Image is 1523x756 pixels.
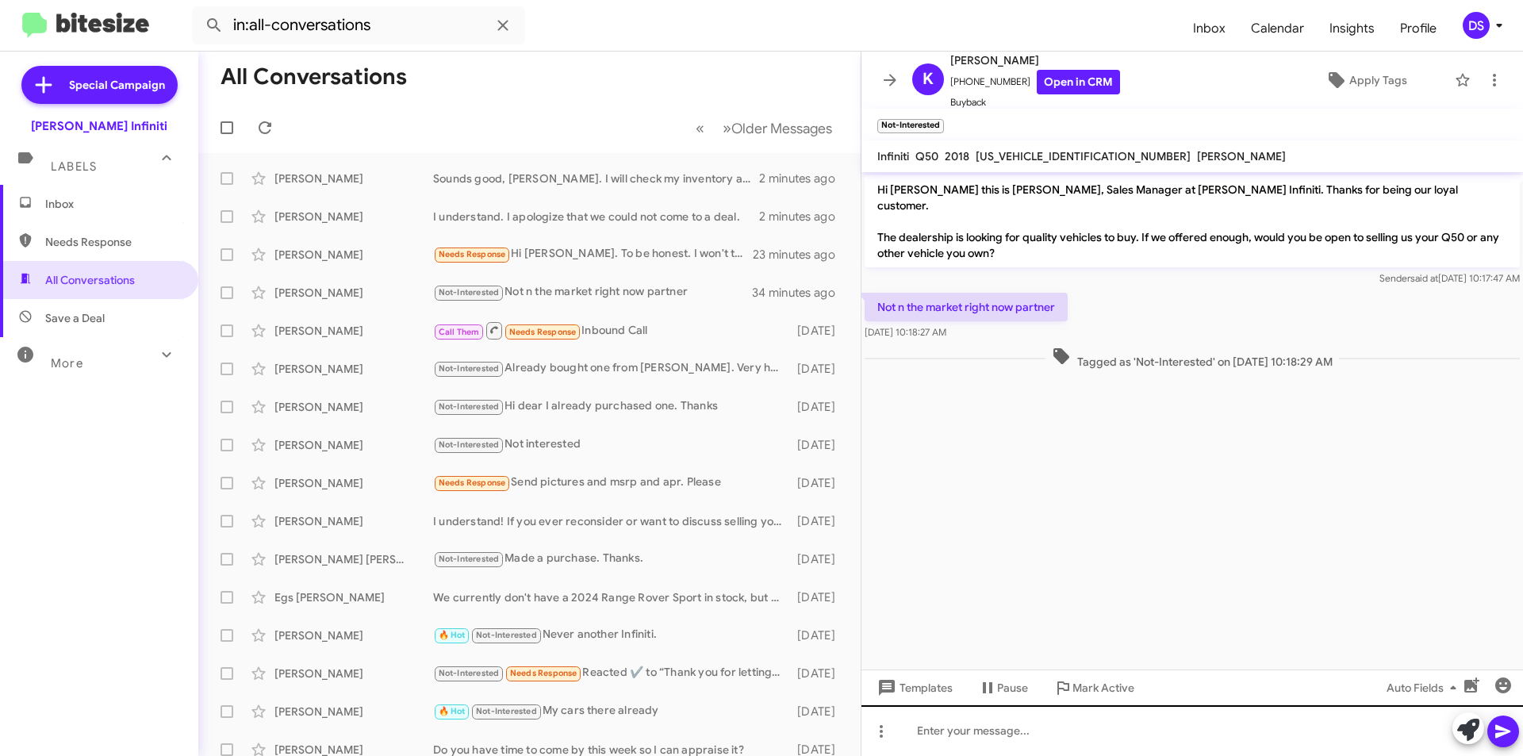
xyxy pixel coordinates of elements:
span: Not-Interested [439,439,500,450]
span: Not-Interested [476,706,537,716]
p: Not n the market right now partner [865,293,1068,321]
a: Profile [1387,6,1449,52]
span: Q50 [915,149,938,163]
div: 23 minutes ago [753,247,848,263]
div: [PERSON_NAME] [274,171,433,186]
button: Mark Active [1041,673,1147,702]
div: [PERSON_NAME] [274,285,433,301]
button: Apply Tags [1284,66,1447,94]
div: My cars there already [433,702,789,720]
span: 🔥 Hot [439,630,466,640]
div: [PERSON_NAME] [274,323,433,339]
div: Not n the market right now partner [433,283,753,301]
span: Needs Response [439,249,506,259]
div: [PERSON_NAME] [274,209,433,224]
span: [PERSON_NAME] [950,51,1120,70]
a: Open in CRM [1037,70,1120,94]
span: Inbox [45,196,180,212]
span: [PHONE_NUMBER] [950,70,1120,94]
span: Not-Interested [439,287,500,297]
div: Made a purchase. Thanks. [433,550,789,568]
span: Auto Fields [1387,673,1463,702]
p: Hi [PERSON_NAME] this is [PERSON_NAME], Sales Manager at [PERSON_NAME] Infiniti. Thanks for being... [865,175,1520,267]
div: [DATE] [789,704,848,720]
div: Not interested [433,436,789,454]
a: Inbox [1180,6,1238,52]
span: Buyback [950,94,1120,110]
span: Call Them [439,327,480,337]
span: [US_VEHICLE_IDENTIFICATION_NUMBER] [976,149,1191,163]
span: Not-Interested [439,363,500,374]
div: 2 minutes ago [759,209,848,224]
div: [DATE] [789,666,848,681]
div: Sounds good, [PERSON_NAME]. I will check my inventory and see if there is anything like that. [433,171,759,186]
div: 2 minutes ago [759,171,848,186]
span: Labels [51,159,97,174]
span: « [696,118,704,138]
span: Not-Interested [439,668,500,678]
div: [PERSON_NAME] [274,247,433,263]
span: Templates [874,673,953,702]
div: Never another Infiniti. [433,626,789,644]
div: [PERSON_NAME] [274,666,433,681]
div: [DATE] [789,475,848,491]
span: 🔥 Hot [439,706,466,716]
a: Calendar [1238,6,1317,52]
h1: All Conversations [221,64,407,90]
div: [DATE] [789,437,848,453]
div: DS [1463,12,1490,39]
button: Auto Fields [1374,673,1475,702]
div: We currently don't have a 2024 Range Rover Sport in stock, but I can help you find one. Would you... [433,589,789,605]
div: Egs [PERSON_NAME] [274,589,433,605]
div: Reacted ✔️ to “Thank you for letting us know! If you have any other vehicles in the future, feel ... [433,664,789,682]
span: Not-Interested [476,630,537,640]
span: Mark Active [1072,673,1134,702]
div: [DATE] [789,399,848,415]
div: [DATE] [789,627,848,643]
a: Insights [1317,6,1387,52]
div: [PERSON_NAME] [274,627,433,643]
input: Search [192,6,525,44]
div: [DATE] [789,551,848,567]
span: Needs Response [45,234,180,250]
span: More [51,356,83,370]
small: Not-Interested [877,119,944,133]
span: Needs Response [439,478,506,488]
span: [PERSON_NAME] [1197,149,1286,163]
div: Hi [PERSON_NAME]. To be honest. I won't trade or buy anything from yalls dealership again. [PERSO... [433,245,753,263]
span: Special Campaign [69,77,165,93]
div: [PERSON_NAME] [274,437,433,453]
button: DS [1449,12,1506,39]
div: [PERSON_NAME] [PERSON_NAME] [274,551,433,567]
span: All Conversations [45,272,135,288]
button: Templates [861,673,965,702]
div: [DATE] [789,361,848,377]
div: [PERSON_NAME] [274,704,433,720]
button: Pause [965,673,1041,702]
span: Needs Response [510,668,577,678]
div: [DATE] [789,323,848,339]
div: [PERSON_NAME] [274,513,433,529]
div: 34 minutes ago [753,285,848,301]
a: Special Campaign [21,66,178,104]
div: [PERSON_NAME] [274,361,433,377]
div: Inbound Call [433,320,789,340]
div: [DATE] [789,589,848,605]
span: Apply Tags [1349,66,1407,94]
div: [PERSON_NAME] Infiniti [31,118,167,134]
span: » [723,118,731,138]
button: Next [713,112,842,144]
div: Send pictures and msrp and apr. Please [433,474,789,492]
div: Already bought one from [PERSON_NAME]. Very happy 👍 [433,359,789,378]
div: [DATE] [789,513,848,529]
span: 2018 [945,149,969,163]
span: Save a Deal [45,310,105,326]
div: I understand. I apologize that we could not come to a deal. [433,209,759,224]
span: said at [1410,272,1438,284]
span: [DATE] 10:18:27 AM [865,326,946,338]
div: Hi dear I already purchased one. Thanks [433,397,789,416]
